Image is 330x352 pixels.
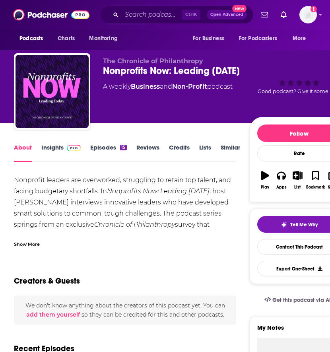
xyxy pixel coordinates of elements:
div: Nonprofit leaders are overworked, struggling to retain top talent, and facing budgetary shortfall... [14,175,236,308]
div: Play [261,185,269,190]
span: Podcasts [19,33,43,44]
div: A weekly podcast [103,82,233,91]
span: More [293,33,306,44]
span: Open Advanced [210,13,243,17]
a: Business [131,83,160,90]
a: InsightsPodchaser Pro [41,144,81,162]
button: Open AdvancedNew [207,10,247,19]
span: Charts [58,33,75,44]
button: add them yourself [26,311,80,318]
button: Play [257,166,274,194]
span: and [160,83,172,90]
div: Search podcasts, credits, & more... [100,6,254,24]
button: open menu [287,31,316,46]
button: List [289,166,306,194]
a: Reviews [136,144,159,162]
div: 15 [120,145,126,150]
span: For Business [193,33,224,44]
span: Logged in as arobertson1 [299,6,317,23]
h2: Creators & Guests [14,276,80,286]
a: Similar [221,144,240,162]
a: Credits [169,144,190,162]
img: tell me why sparkle [281,222,287,228]
a: Non-Profit [172,83,207,90]
em: Chronicle of Philanthropy [94,221,175,228]
input: Search podcasts, credits, & more... [122,8,182,21]
button: Apps [273,166,289,194]
img: Podchaser - Follow, Share and Rate Podcasts [13,7,89,22]
button: Show profile menu [299,6,317,23]
a: Show notifications dropdown [278,8,290,21]
div: Apps [276,185,287,190]
button: Bookmark [306,166,325,194]
img: Podchaser Pro [67,145,81,151]
img: Nonprofits Now: Leading Today [16,55,89,128]
svg: Add a profile image [311,6,317,12]
div: List [294,185,301,190]
span: The Chronicle of Philanthropy [103,57,203,65]
button: open menu [83,31,128,46]
span: We don't know anything about the creators of this podcast yet . You can so they can be credited f... [25,302,225,318]
button: open menu [14,31,53,46]
span: For Podcasters [239,33,277,44]
a: Show notifications dropdown [258,8,271,21]
span: Ctrl K [182,10,200,20]
button: open menu [187,31,234,46]
a: Charts [52,31,80,46]
a: About [14,144,32,162]
em: Nonprofits Now: Leading [DATE] [107,187,210,195]
div: Bookmark [306,185,325,190]
img: User Profile [299,6,317,23]
span: Tell Me Why [290,222,318,228]
a: Lists [199,144,211,162]
span: New [232,5,247,12]
button: open menu [234,31,289,46]
span: Monitoring [89,33,117,44]
a: Episodes15 [90,144,126,162]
